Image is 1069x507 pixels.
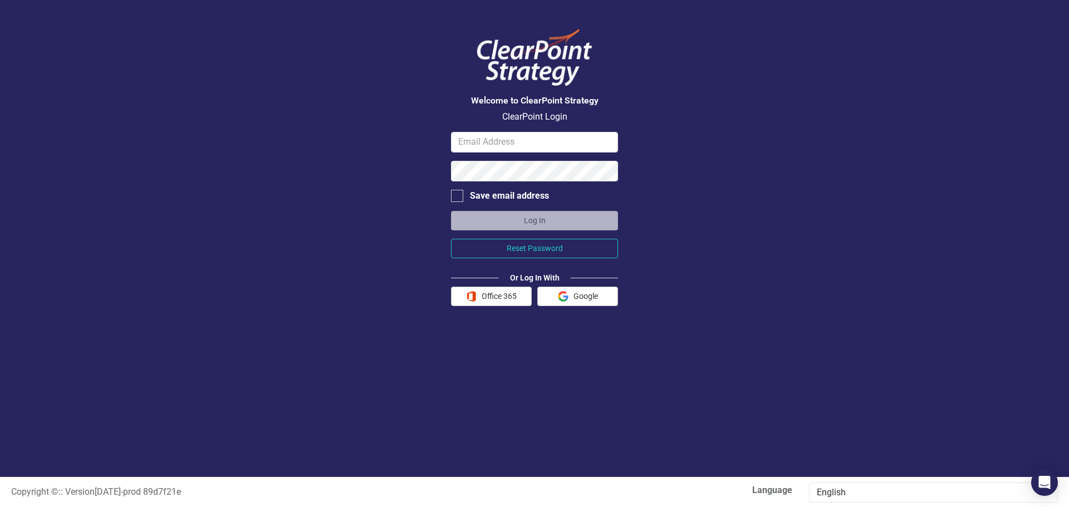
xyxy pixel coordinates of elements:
[451,211,618,230] button: Log In
[817,486,1038,499] div: English
[543,484,792,497] label: Language
[1031,469,1058,496] div: Open Intercom Messenger
[451,239,618,258] button: Reset Password
[537,287,618,306] button: Google
[558,291,568,302] img: Google
[466,291,477,302] img: Office 365
[11,486,58,497] span: Copyright ©
[468,22,601,93] img: ClearPoint Logo
[451,132,618,152] input: Email Address
[451,287,532,306] button: Office 365
[499,272,571,283] div: Or Log In With
[451,96,618,106] h3: Welcome to ClearPoint Strategy
[451,111,618,124] p: ClearPoint Login
[470,190,549,203] div: Save email address
[3,486,534,499] div: :: Version [DATE] - prod 89d7f21e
